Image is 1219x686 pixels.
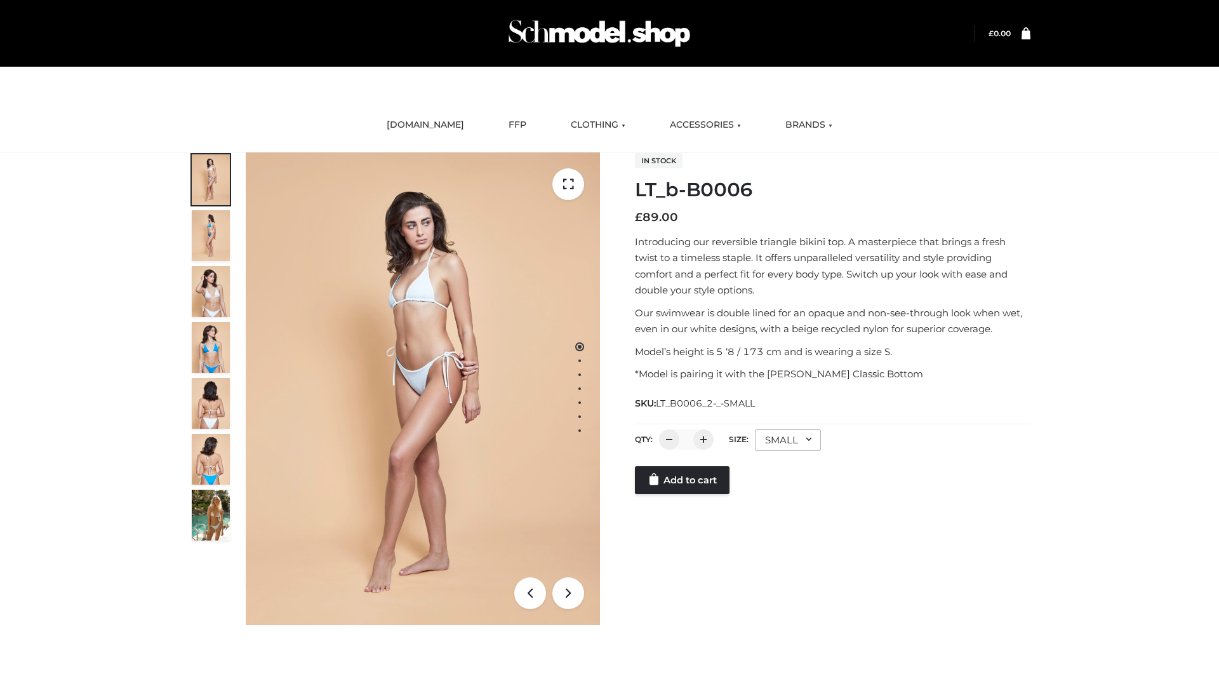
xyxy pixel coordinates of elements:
a: ACCESSORIES [660,111,750,139]
label: Size: [729,434,749,444]
img: ArielClassicBikiniTop_CloudNine_AzureSky_OW114ECO_1 [246,152,600,625]
p: Our swimwear is double lined for an opaque and non-see-through look when wet, even in our white d... [635,305,1030,337]
span: SKU: [635,396,756,411]
div: SMALL [755,429,821,451]
label: QTY: [635,434,653,444]
img: ArielClassicBikiniTop_CloudNine_AzureSky_OW114ECO_3-scaled.jpg [192,266,230,317]
bdi: 89.00 [635,210,678,224]
span: £ [635,210,643,224]
span: £ [989,29,994,38]
span: In stock [635,153,683,168]
a: BRANDS [776,111,842,139]
img: ArielClassicBikiniTop_CloudNine_AzureSky_OW114ECO_7-scaled.jpg [192,378,230,429]
img: ArielClassicBikiniTop_CloudNine_AzureSky_OW114ECO_1-scaled.jpg [192,154,230,205]
a: £0.00 [989,29,1011,38]
h1: LT_b-B0006 [635,178,1030,201]
a: Add to cart [635,466,729,494]
img: ArielClassicBikiniTop_CloudNine_AzureSky_OW114ECO_8-scaled.jpg [192,434,230,485]
p: Introducing our reversible triangle bikini top. A masterpiece that brings a fresh twist to a time... [635,234,1030,299]
a: CLOTHING [561,111,635,139]
p: *Model is pairing it with the [PERSON_NAME] Classic Bottom [635,366,1030,382]
span: LT_B0006_2-_-SMALL [656,398,755,409]
p: Model’s height is 5 ‘8 / 173 cm and is wearing a size S. [635,344,1030,360]
img: Schmodel Admin 964 [504,8,695,58]
img: ArielClassicBikiniTop_CloudNine_AzureSky_OW114ECO_2-scaled.jpg [192,210,230,261]
bdi: 0.00 [989,29,1011,38]
img: ArielClassicBikiniTop_CloudNine_AzureSky_OW114ECO_4-scaled.jpg [192,322,230,373]
a: [DOMAIN_NAME] [377,111,474,139]
img: Arieltop_CloudNine_AzureSky2.jpg [192,490,230,541]
a: FFP [499,111,536,139]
